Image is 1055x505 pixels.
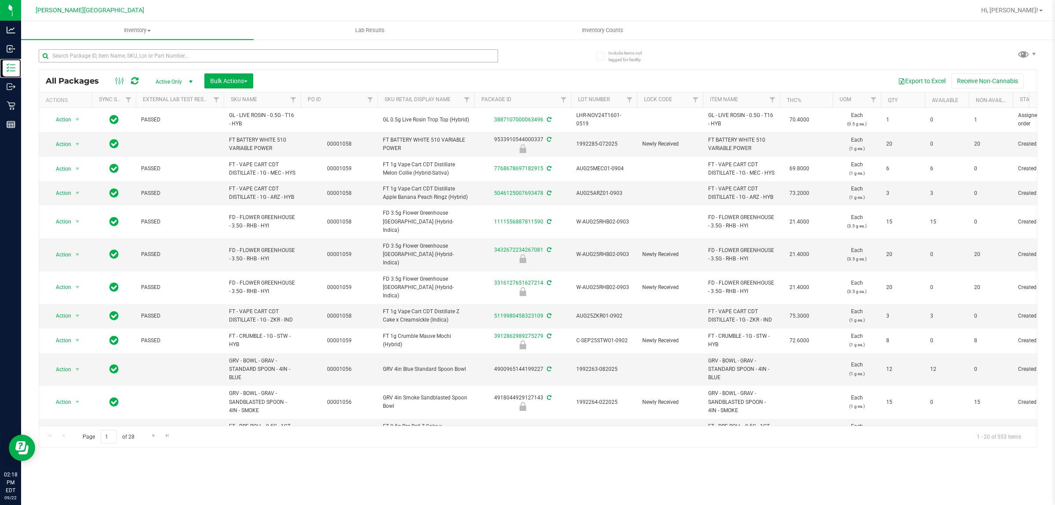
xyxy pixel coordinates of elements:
[46,97,88,103] div: Actions
[546,165,551,172] span: Sync from Compliance System
[1020,96,1039,102] a: Status
[99,96,133,102] a: Sync Status
[229,111,295,128] span: GL - LIVE ROSIN - 0.5G - T16 - HYB
[48,363,72,376] span: Action
[4,494,17,501] p: 09/22
[546,117,551,123] span: Sync from Compliance System
[473,402,572,411] div: Newly Received
[327,165,352,172] a: 00001059
[546,280,551,286] span: Sync from Compliance System
[385,96,451,102] a: Sku Retail Display Name
[327,141,352,147] a: 00001058
[494,333,543,339] a: 3912862989275279
[546,313,551,319] span: Sync from Compliance System
[785,248,814,261] span: 21.4000
[886,365,920,373] span: 12
[974,189,1008,198] span: 0
[72,310,83,322] span: select
[576,398,632,406] span: 1992264-022025
[72,281,83,293] span: select
[72,424,83,437] span: select
[481,96,511,102] a: Package ID
[109,424,119,437] span: In Sync
[974,283,1008,292] span: 20
[39,49,498,62] input: Search Package ID, Item Name, SKU, Lot or Part Number...
[708,185,775,201] span: FT - VAPE CART CDT DISTILLATE - 1G - ARZ - HYB
[229,307,295,324] span: FT - VAPE CART CDT DISTILLATE - 1G - ZKR - IND
[976,97,1015,103] a: Non-Available
[622,92,637,107] a: Filter
[229,357,295,382] span: GRV - BOWL - GRAV - STANDARD SPOON - 4IN - BLUE
[72,334,83,347] span: select
[327,284,352,290] a: 00001059
[576,189,632,198] span: AUG25ARZ01-0903
[886,140,920,148] span: 20
[546,333,551,339] span: Sync from Compliance System
[141,189,218,198] span: PASSED
[494,190,543,196] a: 5046125007693478
[838,316,876,324] p: (1 g ea.)
[785,334,814,347] span: 72.6000
[930,398,964,406] span: 0
[838,161,876,177] span: Each
[143,96,212,102] a: External Lab Test Result
[7,82,15,91] inline-svg: Outbound
[785,187,814,200] span: 73.2000
[327,399,352,405] a: 00001056
[383,422,469,439] span: FT 0.5g Pre-Roll Z Cake x Creamsickle (Indica) 1ct
[48,249,72,261] span: Action
[72,363,83,376] span: select
[327,313,352,319] a: 00001058
[75,430,142,443] span: Page of 28
[109,310,119,322] span: In Sync
[930,337,964,345] span: 0
[327,219,352,225] a: 00001058
[785,162,814,175] span: 69.8000
[886,189,920,198] span: 3
[608,50,652,63] span: Include items not tagged for facility
[147,430,160,442] a: Go to the next page
[141,312,218,320] span: PASSED
[48,396,72,408] span: Action
[343,26,397,34] span: Lab Results
[576,283,632,292] span: W-AUG25RHB02-0903
[21,26,254,34] span: Inventory
[888,97,898,103] a: Qty
[546,247,551,253] span: Sync from Compliance System
[48,334,72,347] span: Action
[209,92,224,107] a: Filter
[785,424,814,437] span: 23.3000
[576,165,632,173] span: AUG25MEC01-0904
[838,144,876,153] p: (1 g ea.)
[363,92,378,107] a: Filter
[932,97,958,103] a: Available
[708,246,775,263] span: FD - FLOWER GREENHOUSE - 3.5G - RHB - HYI
[72,396,83,408] span: select
[229,422,295,439] span: FT - PRE-ROLL - 0.5G - 1CT - ZKR - IND
[576,218,632,226] span: W-AUG25RHB02-0903
[327,337,352,344] a: 00001059
[886,165,920,173] span: 6
[109,396,119,408] span: In Sync
[576,312,632,320] span: AUG25ZKR01-0902
[141,250,218,259] span: PASSED
[204,73,253,88] button: Bulk Actions
[7,44,15,53] inline-svg: Inbound
[473,287,572,296] div: Newly Received
[886,116,920,124] span: 1
[383,332,469,349] span: FT 1g Crumble Mauve Mochi (Hybrid)
[886,283,920,292] span: 20
[546,395,551,401] span: Sync from Compliance System
[494,313,543,319] a: 5119980458323109
[557,92,571,107] a: Filter
[473,394,572,411] div: 4918044929127143
[576,111,632,128] span: LHR-NOV24T1601-0519
[48,163,72,175] span: Action
[4,471,17,494] p: 02:18 PM EDT
[48,310,72,322] span: Action
[576,250,632,259] span: W-AUG25RHB02-0903
[229,279,295,296] span: FD - FLOWER GREENHOUSE - 3.5G - RHB - HYI
[785,281,814,294] span: 21.4000
[109,248,119,260] span: In Sync
[109,281,119,293] span: In Sync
